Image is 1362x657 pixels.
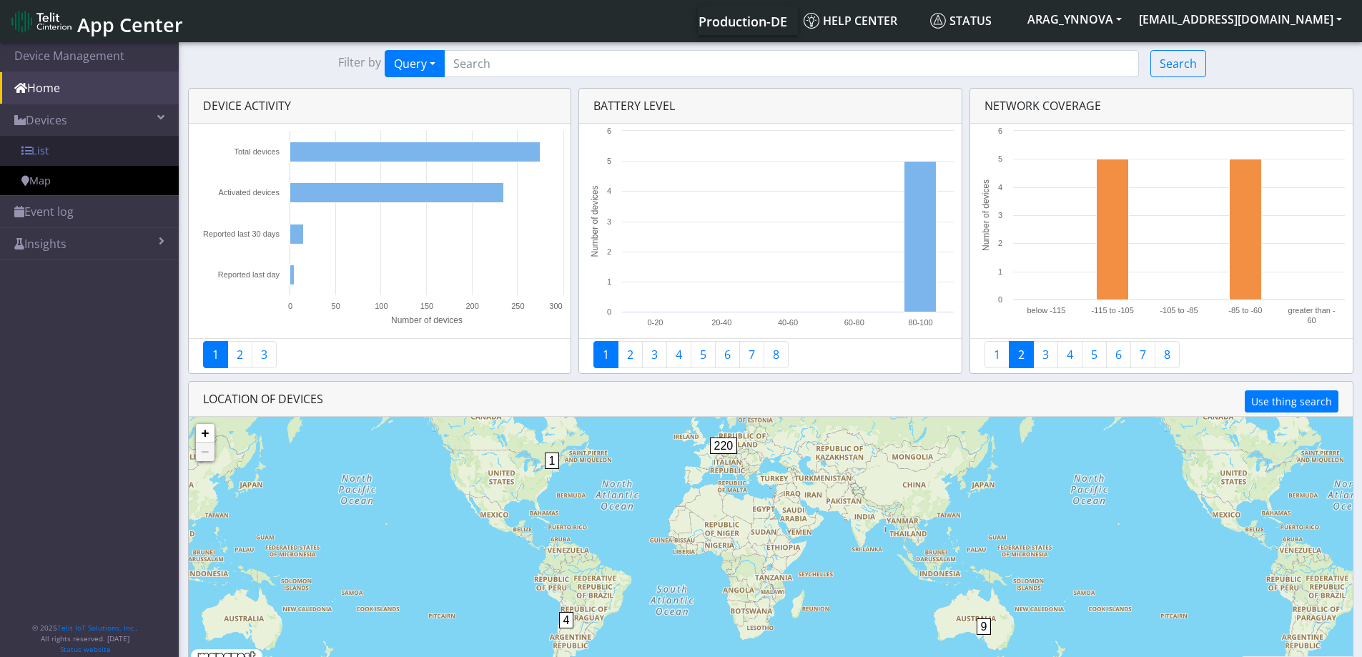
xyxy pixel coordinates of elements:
tspan: Total devices [234,147,280,156]
span: Filter by [338,54,381,74]
a: 2 [1009,341,1034,368]
a: 7 [1130,341,1155,368]
text: 1 [998,267,1002,276]
a: 3 [642,341,667,368]
a: 2 [618,341,643,368]
div: Battery level [579,89,962,124]
text: 40-60 [778,318,798,327]
a: 3 [252,341,277,368]
text: 0 [998,295,1002,304]
a: Help center [798,6,924,35]
nav: Quick view paging [593,341,947,368]
text: 3 [998,211,1002,219]
a: 5 [691,341,716,368]
tspan: below -115 [1027,306,1065,315]
div: Device activity [189,89,571,124]
a: 1 [203,341,228,368]
tspan: Number of devices [390,315,462,325]
text: 80-100 [909,318,933,327]
span: 9 [977,618,992,635]
a: 6 [1106,341,1131,368]
text: 0 [287,302,292,310]
span: Production-DE [699,13,787,30]
a: 5 [1082,341,1107,368]
a: 8 [764,341,789,368]
p: © 2025 . [32,623,138,633]
a: 7 [739,341,764,368]
a: Zoom out [196,443,214,461]
tspan: Number of devices [981,179,991,251]
a: Telit IoT Solutions, Inc. [57,623,136,633]
input: Search... [444,50,1139,77]
a: 2 [227,341,252,368]
text: 5 [607,157,611,165]
span: Help center [804,13,897,29]
span: 1 [545,453,560,469]
a: Zoom in [196,424,214,443]
text: 60-80 [844,318,864,327]
a: 8 [1155,341,1180,368]
tspan: Activated devices [218,188,280,197]
a: 3 [1033,341,1058,368]
img: logo-telit-cinterion-gw-new.png [11,10,71,33]
text: 4 [607,187,611,195]
text: 2 [607,247,611,256]
text: 20-40 [711,318,731,327]
span: Status [930,13,992,29]
img: knowledge.svg [804,13,819,29]
a: App Center [11,6,181,36]
text: 2 [998,239,1002,247]
span: 220 [710,438,738,454]
tspan: Reported last 30 days [202,229,280,238]
tspan: -105 to -85 [1160,306,1198,315]
a: 1 [985,341,1010,368]
button: Search [1150,50,1206,77]
text: 1 [607,277,611,286]
a: 4 [1057,341,1082,368]
div: Network coverage [970,89,1353,124]
a: Status [924,6,1019,35]
a: 4 [666,341,691,368]
img: status.svg [930,13,946,29]
span: App Center [77,11,183,38]
a: 6 [715,341,740,368]
button: ARAG_YNNOVA [1019,6,1130,32]
div: LOCATION OF DEVICES [189,382,1353,417]
text: 300 [549,302,562,310]
text: 3 [607,217,611,226]
text: 6 [607,127,611,135]
text: 0 [607,307,611,316]
tspan: Reported last day [217,270,280,279]
text: 200 [465,302,478,310]
p: All rights reserved. [DATE] [32,633,138,644]
text: 5 [998,154,1002,163]
tspan: Number of devices [590,185,600,257]
div: 1 [545,453,559,495]
text: 250 [511,302,524,310]
text: 100 [375,302,388,310]
button: Use thing search [1245,390,1338,413]
a: 1 [593,341,618,368]
text: 50 [331,302,340,310]
text: 6 [998,127,1002,135]
tspan: -85 to -60 [1228,306,1262,315]
tspan: -115 to -105 [1091,306,1133,315]
a: Your current platform instance [698,6,786,35]
button: [EMAIL_ADDRESS][DOMAIN_NAME] [1130,6,1351,32]
nav: Summary paging [203,341,557,368]
nav: Quick view paging [985,341,1338,368]
tspan: greater than - [1288,306,1335,315]
tspan: 60 [1307,316,1316,325]
text: 0-20 [648,318,663,327]
a: Status website [60,644,111,654]
button: Query [385,50,445,77]
text: 4 [998,183,1002,192]
text: 150 [420,302,433,310]
span: 4 [559,612,574,628]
